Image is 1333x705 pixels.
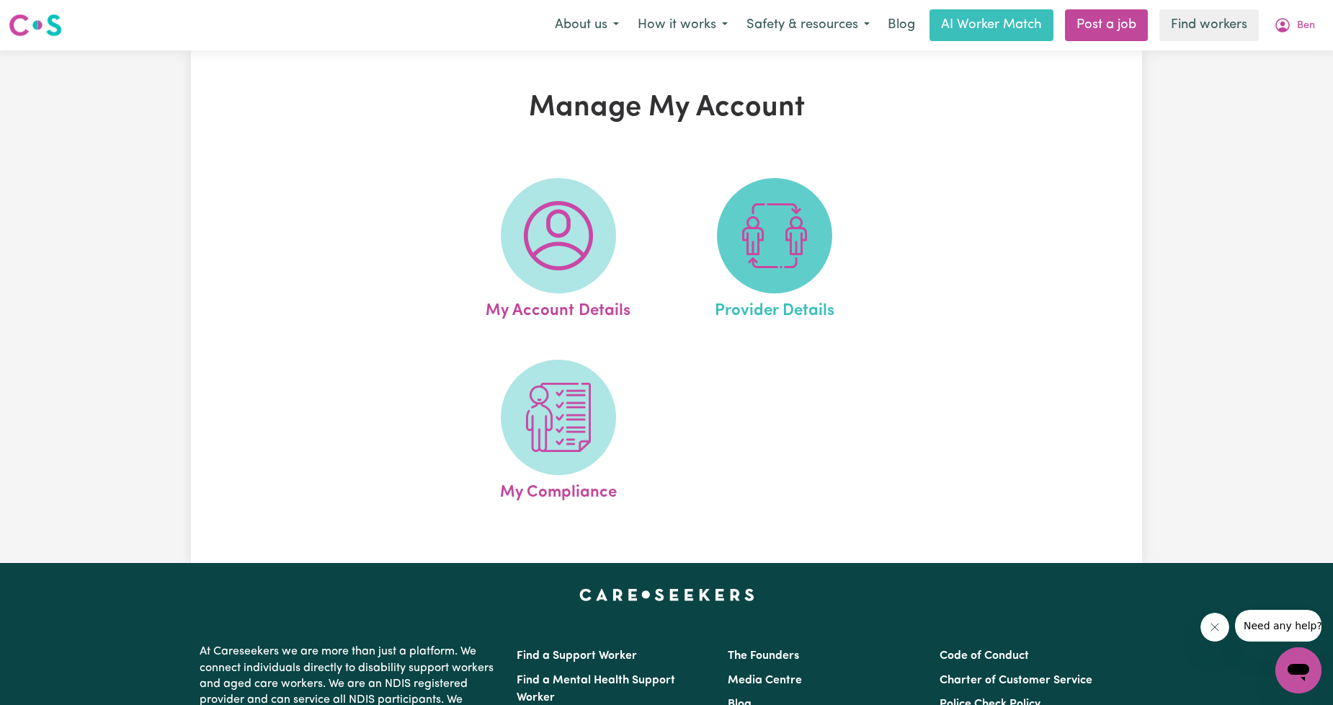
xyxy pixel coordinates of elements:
[517,675,675,704] a: Find a Mental Health Support Worker
[1297,18,1315,34] span: Ben
[671,178,878,324] a: Provider Details
[486,293,630,324] span: My Account Details
[728,675,802,686] a: Media Centre
[737,10,879,40] button: Safety & resources
[9,9,62,42] a: Careseekers logo
[500,475,617,505] span: My Compliance
[715,293,834,324] span: Provider Details
[1065,9,1148,41] a: Post a job
[728,650,799,662] a: The Founders
[517,650,637,662] a: Find a Support Worker
[455,360,662,505] a: My Compliance
[1200,613,1229,642] iframe: Close message
[929,9,1053,41] a: AI Worker Match
[940,675,1092,686] a: Charter of Customer Service
[940,650,1029,662] a: Code of Conduct
[1275,647,1321,693] iframe: Button to launch messaging window
[9,10,87,22] span: Need any help?
[1235,610,1321,642] iframe: Message from company
[455,178,662,324] a: My Account Details
[358,91,975,125] h1: Manage My Account
[1159,9,1259,41] a: Find workers
[545,10,628,40] button: About us
[579,589,754,600] a: Careseekers home page
[879,9,924,41] a: Blog
[9,12,62,38] img: Careseekers logo
[1265,10,1324,40] button: My Account
[628,10,737,40] button: How it works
